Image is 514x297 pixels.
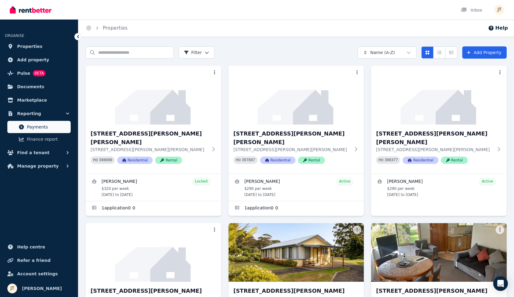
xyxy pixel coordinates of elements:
[494,5,504,15] img: Jamie Taylor
[496,68,504,77] button: More options
[22,285,62,292] span: [PERSON_NAME]
[233,129,351,147] h3: [STREET_ADDRESS][PERSON_NAME][PERSON_NAME]
[378,158,383,162] small: PID
[5,40,73,53] a: Properties
[86,174,221,201] a: View details for Mathieu Venezia
[371,223,507,282] img: 6/21 Andrew St, Strahan
[27,136,68,143] span: Finance report
[233,147,351,153] p: [STREET_ADDRESS][PERSON_NAME][PERSON_NAME]
[17,83,44,90] span: Documents
[488,24,508,32] button: Help
[99,158,112,162] code: 398690
[86,66,221,174] a: 1/21 Andrew St, Strahan[STREET_ADDRESS][PERSON_NAME][PERSON_NAME][STREET_ADDRESS][PERSON_NAME][PE...
[385,158,398,162] code: 398377
[10,5,51,14] img: RentBetter
[5,160,73,172] button: Manage property
[5,67,73,79] a: PulseBETA
[7,284,17,293] img: Jamie Taylor
[358,46,416,59] button: Name (A-Z)
[78,20,135,37] nav: Breadcrumb
[117,157,153,164] span: Residential
[445,46,457,59] button: Expanded list view
[33,70,46,76] span: BETA
[155,157,182,164] span: Rental
[260,157,296,164] span: Residential
[493,276,508,291] div: Open Intercom Messenger
[17,270,58,277] span: Account settings
[184,49,202,56] span: Filter
[86,201,221,216] a: Applications for 1/21 Andrew St, Strahan
[376,129,493,147] h3: [STREET_ADDRESS][PERSON_NAME][PERSON_NAME]
[229,201,364,216] a: Applications for 2/21 Andrew St, Strahan
[17,257,50,264] span: Refer a friend
[229,66,364,125] img: 2/21 Andrew St, Strahan
[5,268,73,280] a: Account settings
[433,46,445,59] button: Compact list view
[236,158,241,162] small: PID
[421,46,434,59] button: Card view
[27,123,68,131] span: Payments
[376,147,493,153] p: [STREET_ADDRESS][PERSON_NAME][PERSON_NAME]
[5,241,73,253] a: Help centre
[17,43,43,50] span: Properties
[91,147,208,153] p: [STREET_ADDRESS][PERSON_NAME][PERSON_NAME]
[103,25,128,31] a: Properties
[461,7,482,13] div: Inbox
[242,158,255,162] code: 397887
[210,68,219,77] button: More options
[371,66,507,174] a: 3/21 Andrew St, Strahan[STREET_ADDRESS][PERSON_NAME][PERSON_NAME][STREET_ADDRESS][PERSON_NAME][PE...
[5,254,73,266] a: Refer a friend
[7,121,71,133] a: Payments
[7,133,71,145] a: Finance report
[496,226,504,234] button: More options
[17,243,45,251] span: Help centre
[5,94,73,106] a: Marketplace
[5,54,73,66] a: Add property
[5,81,73,93] a: Documents
[462,46,507,59] a: Add Property
[403,157,438,164] span: Residential
[210,226,219,234] button: More options
[93,158,98,162] small: PID
[91,129,208,147] h3: [STREET_ADDRESS][PERSON_NAME][PERSON_NAME]
[17,162,59,170] span: Manage property
[179,46,214,59] button: Filter
[371,174,507,201] a: View details for Kineta Tatnell
[17,149,50,156] span: Find a tenant
[86,66,221,125] img: 1/21 Andrew St, Strahan
[17,70,30,77] span: Pulse
[5,34,24,38] span: ORGANISE
[229,174,364,201] a: View details for Alexandre Flaschner
[86,223,221,282] img: 4/21 Andrew St, Strahan
[229,223,364,282] img: 5/21 Andrew St, Strahan
[5,107,73,120] button: Reporting
[353,226,361,234] button: More options
[17,56,49,63] span: Add property
[17,110,41,117] span: Reporting
[370,49,395,56] span: Name (A-Z)
[371,66,507,125] img: 3/21 Andrew St, Strahan
[353,68,361,77] button: More options
[441,157,468,164] span: Rental
[17,96,47,104] span: Marketplace
[5,147,73,159] button: Find a tenant
[421,46,457,59] div: View options
[298,157,325,164] span: Rental
[229,66,364,174] a: 2/21 Andrew St, Strahan[STREET_ADDRESS][PERSON_NAME][PERSON_NAME][STREET_ADDRESS][PERSON_NAME][PE...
